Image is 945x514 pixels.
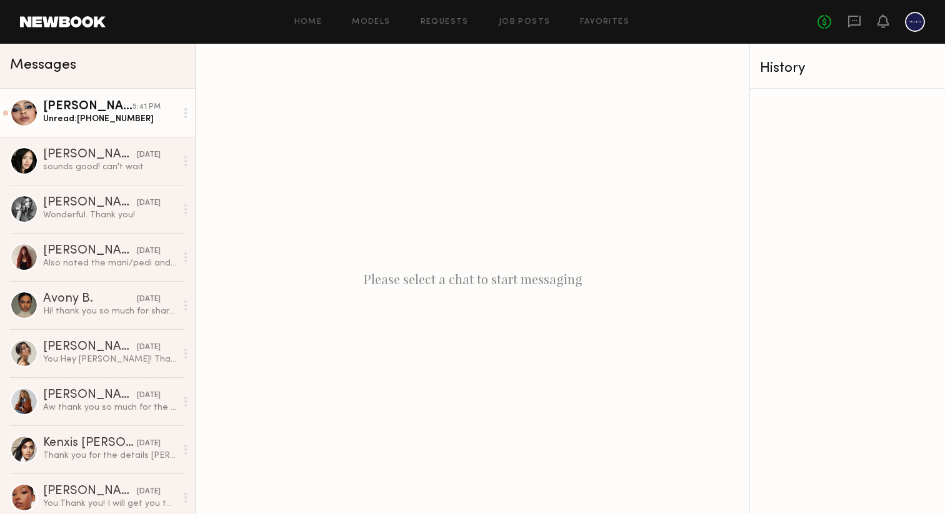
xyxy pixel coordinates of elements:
[421,18,469,26] a: Requests
[43,485,137,498] div: [PERSON_NAME]
[352,18,390,26] a: Models
[294,18,322,26] a: Home
[132,101,161,113] div: 5:41 PM
[760,61,935,76] div: History
[43,209,176,221] div: Wonderful. Thank you!
[499,18,551,26] a: Job Posts
[43,341,137,353] div: [PERSON_NAME]
[43,101,132,113] div: [PERSON_NAME]
[43,113,176,125] div: Unread: [PHONE_NUMBER]
[43,257,176,269] div: Also noted the mani/pedi and appreciate the reimbursement! And noted what to bring/instructions a...
[43,389,137,402] div: [PERSON_NAME]
[137,149,161,161] div: [DATE]
[43,498,176,510] div: You: Thank you! I will get you that folder of photos sent soon! :)
[196,44,749,514] div: Please select a chat to start messaging
[137,197,161,209] div: [DATE]
[43,149,137,161] div: [PERSON_NAME]
[137,294,161,305] div: [DATE]
[580,18,629,26] a: Favorites
[43,293,137,305] div: Avony B.
[137,438,161,450] div: [DATE]
[43,305,176,317] div: Hi! thank you so much for sharing the results and again thank you for the great shoot, everything...
[137,342,161,353] div: [DATE]
[43,245,137,257] div: [PERSON_NAME]
[137,486,161,498] div: [DATE]
[43,197,137,209] div: [PERSON_NAME]
[10,58,76,72] span: Messages
[43,450,176,462] div: Thank you for the details [PERSON_NAME]! I would to work with your team on this campaign. Would y...
[43,161,176,173] div: sounds good! can't wait
[137,245,161,257] div: [DATE]
[43,353,176,365] div: You: Hey [PERSON_NAME]! Thank you so much for your time and energy on the photoshoot. The whole t...
[137,390,161,402] div: [DATE]
[43,402,176,413] div: Aw thank you so much for the kind message. It was so nice to work with you [DEMOGRAPHIC_DATA] aga...
[43,437,137,450] div: Kenxis [PERSON_NAME]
